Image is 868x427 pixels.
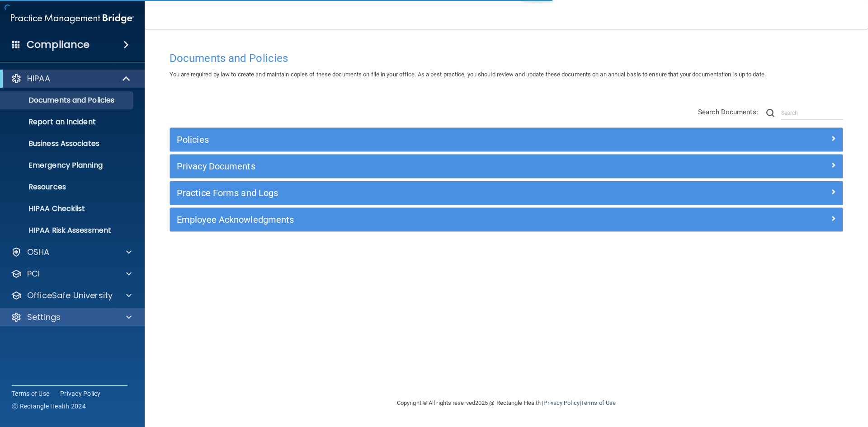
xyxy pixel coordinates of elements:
a: PCI [11,268,132,279]
span: You are required by law to create and maintain copies of these documents on file in your office. ... [170,71,766,78]
h4: Documents and Policies [170,52,843,64]
p: Documents and Policies [6,96,129,105]
p: OfficeSafe University [27,290,113,301]
p: OSHA [27,247,50,258]
p: Settings [27,312,61,323]
p: HIPAA [27,73,50,84]
span: Search Documents: [698,108,758,116]
p: HIPAA Risk Assessment [6,226,129,235]
h5: Policies [177,135,668,145]
a: Practice Forms and Logs [177,186,836,200]
a: Terms of Use [12,389,49,398]
img: ic-search.3b580494.png [766,109,774,117]
p: Report an Incident [6,117,129,127]
span: Ⓒ Rectangle Health 2024 [12,402,86,411]
p: Resources [6,183,129,192]
a: Employee Acknowledgments [177,212,836,227]
img: PMB logo [11,9,134,28]
p: Business Associates [6,139,129,148]
a: Settings [11,312,132,323]
p: HIPAA Checklist [6,204,129,213]
input: Search [781,106,843,120]
h4: Compliance [27,38,90,51]
a: Policies [177,132,836,147]
h5: Privacy Documents [177,161,668,171]
a: Terms of Use [581,399,616,406]
a: OSHA [11,247,132,258]
h5: Employee Acknowledgments [177,215,668,225]
a: OfficeSafe University [11,290,132,301]
a: Privacy Documents [177,159,836,174]
a: Privacy Policy [543,399,579,406]
a: HIPAA [11,73,131,84]
a: Privacy Policy [60,389,101,398]
p: PCI [27,268,40,279]
div: Copyright © All rights reserved 2025 @ Rectangle Health | | [341,389,671,418]
p: Emergency Planning [6,161,129,170]
h5: Practice Forms and Logs [177,188,668,198]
